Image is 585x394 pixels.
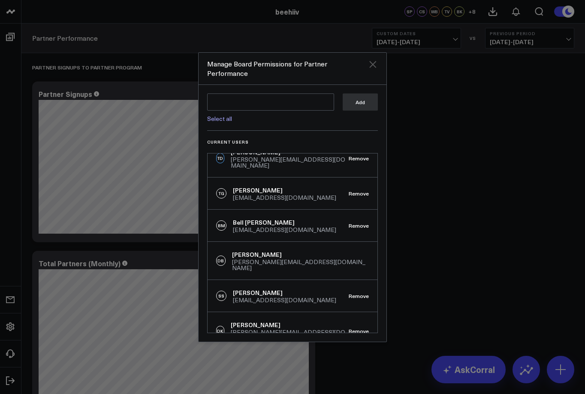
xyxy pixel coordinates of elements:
[231,329,349,341] div: [PERSON_NAME][EMAIL_ADDRESS][DOMAIN_NAME]
[216,256,226,266] div: DB
[233,186,336,195] div: [PERSON_NAME]
[349,190,369,196] button: Remove
[231,321,349,329] div: [PERSON_NAME]
[216,188,226,199] div: TG
[233,289,336,297] div: [PERSON_NAME]
[216,291,226,301] div: SS
[207,139,378,144] h3: Current Users
[349,293,369,299] button: Remove
[232,250,369,259] div: [PERSON_NAME]
[368,59,378,69] button: Close
[343,93,378,111] button: Add
[216,326,224,336] div: DK
[216,153,224,163] div: TD
[216,220,226,231] div: BM
[207,59,368,78] div: Manage Board Permissions for Partner Performance
[233,297,336,303] div: [EMAIL_ADDRESS][DOMAIN_NAME]
[349,155,369,161] button: Remove
[349,223,369,229] button: Remove
[231,156,349,168] div: [PERSON_NAME][EMAIL_ADDRESS][DOMAIN_NAME]
[349,328,369,334] button: Remove
[207,114,232,123] a: Select all
[233,195,336,201] div: [EMAIL_ADDRESS][DOMAIN_NAME]
[232,259,369,271] div: [PERSON_NAME][EMAIL_ADDRESS][DOMAIN_NAME]
[233,218,336,227] div: Bell [PERSON_NAME]
[233,227,336,233] div: [EMAIL_ADDRESS][DOMAIN_NAME]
